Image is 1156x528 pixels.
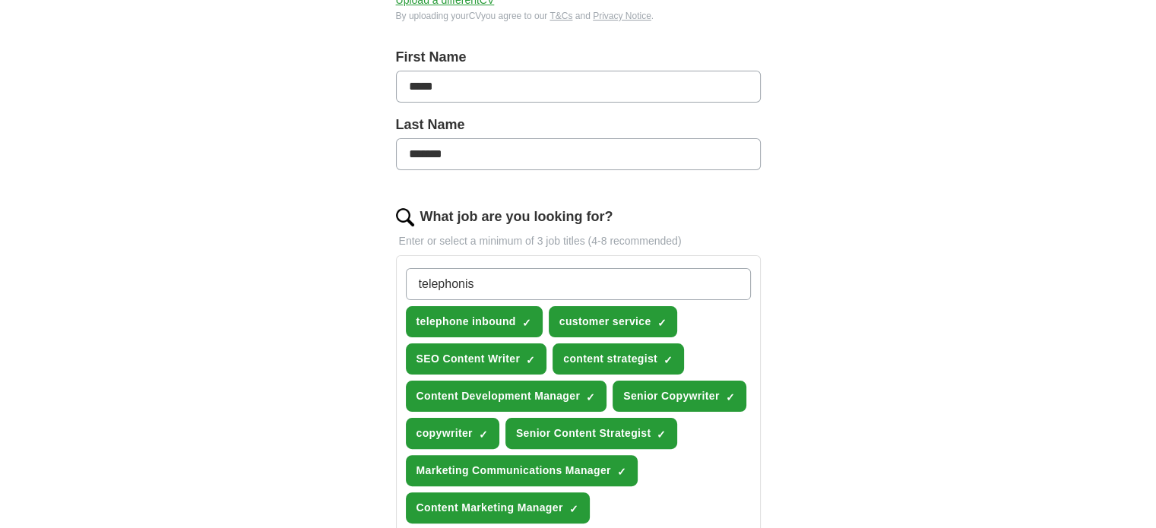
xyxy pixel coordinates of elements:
label: First Name [396,47,761,68]
label: What job are you looking for? [420,207,613,227]
span: Senior Copywriter [623,388,720,404]
button: SEO Content Writer✓ [406,343,547,375]
input: Type a job title and press enter [406,268,751,300]
div: By uploading your CV you agree to our and . [396,9,761,23]
button: Marketing Communications Manager✓ [406,455,638,486]
a: T&Cs [549,11,572,21]
button: Content Development Manager✓ [406,381,607,412]
button: content strategist✓ [553,343,684,375]
a: Privacy Notice [593,11,651,21]
span: ✓ [657,428,666,441]
button: telephone inbound✓ [406,306,543,337]
p: Enter or select a minimum of 3 job titles (4-8 recommended) [396,233,761,249]
span: SEO Content Writer [416,351,521,367]
span: Senior Content Strategist [516,425,651,441]
button: Content Marketing Manager✓ [406,492,590,523]
span: ✓ [617,466,626,478]
span: copywriter [416,425,473,441]
span: customer service [559,314,651,330]
span: Content Development Manager [416,388,581,404]
button: Senior Content Strategist✓ [505,418,678,449]
span: ✓ [479,428,488,441]
span: Marketing Communications Manager [416,463,611,479]
span: ✓ [526,354,535,366]
span: ✓ [569,503,578,515]
span: ✓ [726,391,735,403]
label: Last Name [396,115,761,135]
button: Senior Copywriter✓ [613,381,746,412]
span: Content Marketing Manager [416,500,563,516]
span: content strategist [563,351,657,367]
span: ✓ [586,391,595,403]
img: search.png [396,208,414,226]
span: telephone inbound [416,314,516,330]
span: ✓ [657,317,666,329]
button: customer service✓ [549,306,678,337]
button: copywriter✓ [406,418,499,449]
span: ✓ [664,354,673,366]
span: ✓ [522,317,531,329]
